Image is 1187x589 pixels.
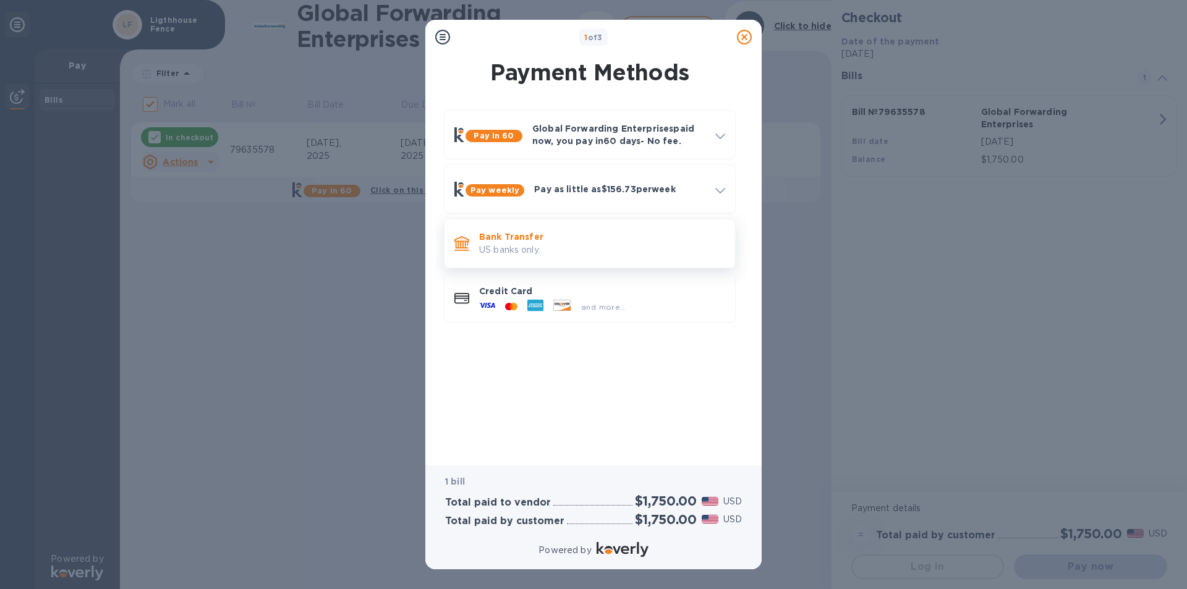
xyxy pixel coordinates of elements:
b: 1 bill [445,477,465,486]
p: Credit Card [479,285,725,297]
b: of 3 [584,33,603,42]
p: USD [723,513,742,526]
p: Bank Transfer [479,231,725,243]
h2: $1,750.00 [635,512,697,527]
p: Pay as little as $156.73 per week [534,183,705,195]
img: USD [702,497,718,506]
b: Pay weekly [470,185,519,195]
p: Powered by [538,544,591,557]
h3: Total paid to vendor [445,497,551,509]
h1: Payment Methods [441,59,738,85]
p: Global Forwarding Enterprises paid now, you pay in 60 days - No fee. [532,122,705,147]
h3: Total paid by customer [445,515,564,527]
img: USD [702,515,718,523]
span: and more... [581,302,626,311]
img: Logo [597,542,649,557]
b: Pay in 60 [474,131,514,140]
span: 1 [584,33,587,42]
p: USD [723,495,742,508]
h2: $1,750.00 [635,493,697,509]
p: US banks only. [479,244,725,256]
